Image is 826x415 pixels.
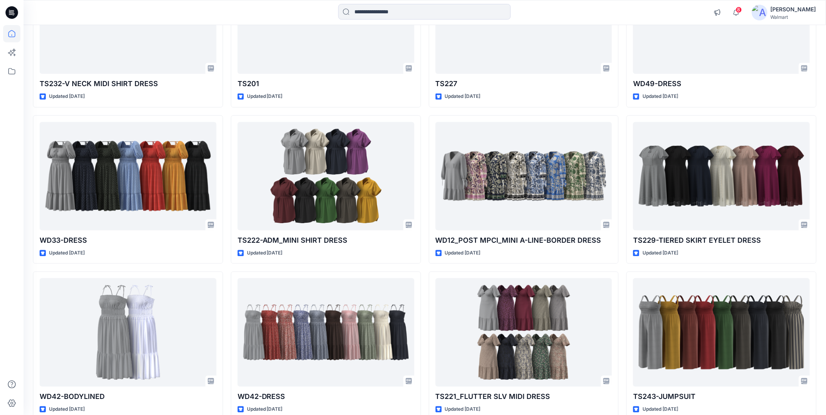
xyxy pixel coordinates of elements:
[49,406,85,414] p: Updated [DATE]
[247,249,283,258] p: Updated [DATE]
[445,93,481,101] p: Updated [DATE]
[49,249,85,258] p: Updated [DATE]
[247,93,283,101] p: Updated [DATE]
[771,14,816,20] div: Walmart
[633,122,810,231] a: TS229-TIERED SKIRT EYELET DRESS
[643,406,678,414] p: Updated [DATE]
[238,79,414,90] p: TS201
[238,122,414,231] a: TS222-ADM_MINI SHIRT DRESS
[436,79,612,90] p: TS227
[436,278,612,387] a: TS221_FLUTTER SLV MIDI DRESS
[238,278,414,387] a: WD42-DRESS
[40,122,216,231] a: WD33-DRESS
[40,235,216,246] p: WD33-DRESS
[771,5,816,14] div: [PERSON_NAME]
[643,249,678,258] p: Updated [DATE]
[238,392,414,402] p: WD42-DRESS
[633,278,810,387] a: TS243-JUMPSUIT
[445,406,481,414] p: Updated [DATE]
[49,93,85,101] p: Updated [DATE]
[238,235,414,246] p: TS222-ADM_MINI SHIRT DRESS
[436,392,612,402] p: TS221_FLUTTER SLV MIDI DRESS
[40,278,216,387] a: WD42-BODYLINED
[633,235,810,246] p: TS229-TIERED SKIRT EYELET DRESS
[40,392,216,402] p: WD42-BODYLINED
[247,406,283,414] p: Updated [DATE]
[40,79,216,90] p: TS232-V NECK MIDI SHIRT DRESS
[643,93,678,101] p: Updated [DATE]
[436,235,612,246] p: WD12_POST MPCI_MINI A-LINE-BORDER DRESS
[736,7,742,13] span: 8
[436,122,612,231] a: WD12_POST MPCI_MINI A-LINE-BORDER DRESS
[633,79,810,90] p: WD49-DRESS
[752,5,768,20] img: avatar
[445,249,481,258] p: Updated [DATE]
[633,392,810,402] p: TS243-JUMPSUIT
